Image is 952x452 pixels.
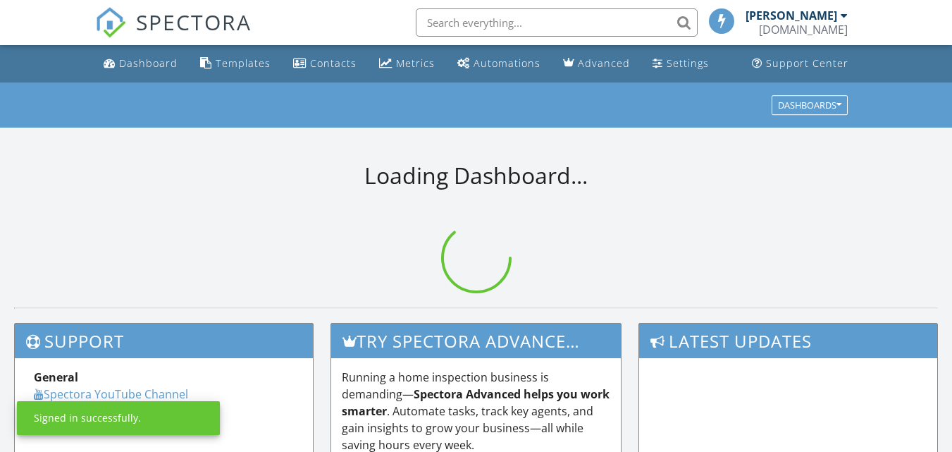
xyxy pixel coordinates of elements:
[136,7,252,37] span: SPECTORA
[331,324,621,358] h3: Try spectora advanced [DATE]
[578,56,630,70] div: Advanced
[288,51,362,77] a: Contacts
[194,51,276,77] a: Templates
[396,56,435,70] div: Metrics
[647,51,715,77] a: Settings
[34,386,188,402] a: Spectora YouTube Channel
[452,51,546,77] a: Automations (Basic)
[474,56,540,70] div: Automations
[746,51,854,77] a: Support Center
[98,51,183,77] a: Dashboard
[772,95,848,115] button: Dashboards
[778,100,841,110] div: Dashboards
[216,56,271,70] div: Templates
[746,8,837,23] div: [PERSON_NAME]
[95,19,252,49] a: SPECTORA
[667,56,709,70] div: Settings
[15,324,313,358] h3: Support
[119,56,178,70] div: Dashboard
[416,8,698,37] input: Search everything...
[310,56,357,70] div: Contacts
[759,23,848,37] div: mypropertysnagging.com
[373,51,440,77] a: Metrics
[34,369,78,385] strong: General
[95,7,126,38] img: The Best Home Inspection Software - Spectora
[34,411,141,425] div: Signed in successfully.
[766,56,848,70] div: Support Center
[557,51,636,77] a: Advanced
[342,386,610,419] strong: Spectora Advanced helps you work smarter
[639,324,937,358] h3: Latest Updates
